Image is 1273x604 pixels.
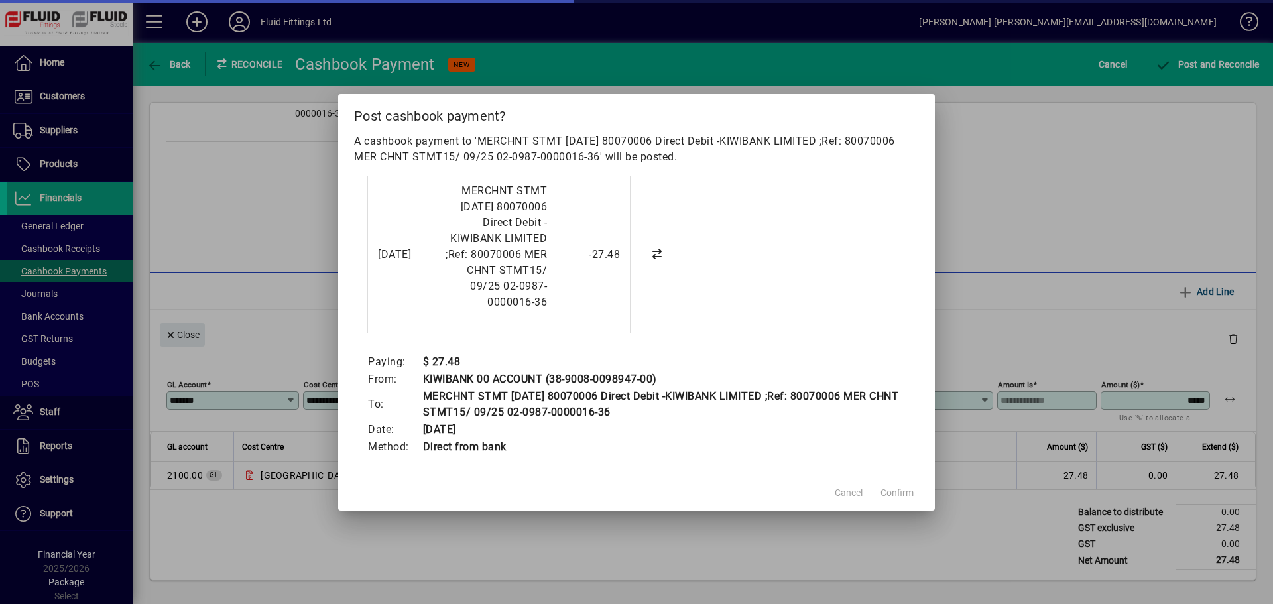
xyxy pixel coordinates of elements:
[367,388,422,421] td: To:
[446,184,547,308] span: MERCHNT STMT [DATE] 80070006 Direct Debit -KIWIBANK LIMITED ;Ref: 80070006 MER CHNT STMT15/ 09/25...
[338,94,935,133] h2: Post cashbook payment?
[554,247,620,263] div: -27.48
[367,371,422,388] td: From:
[422,388,906,421] td: MERCHNT STMT [DATE] 80070006 Direct Debit -KIWIBANK LIMITED ;Ref: 80070006 MER CHNT STMT15/ 09/25...
[378,247,431,263] div: [DATE]
[422,371,906,388] td: KIWIBANK 00 ACCOUNT (38-9008-0098947-00)
[354,133,919,165] p: A cashbook payment to 'MERCHNT STMT [DATE] 80070006 Direct Debit -KIWIBANK LIMITED ;Ref: 80070006...
[422,353,906,371] td: $ 27.48
[422,421,906,438] td: [DATE]
[367,438,422,455] td: Method:
[367,421,422,438] td: Date:
[367,353,422,371] td: Paying:
[422,438,906,455] td: Direct from bank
